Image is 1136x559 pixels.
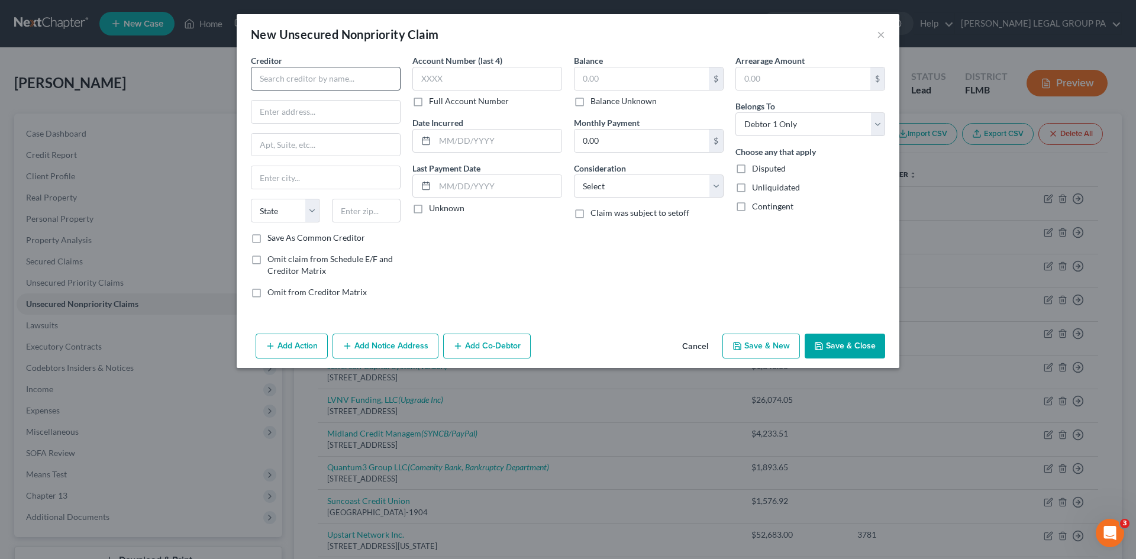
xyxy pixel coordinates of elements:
label: Arrearage Amount [735,54,805,67]
span: Omit from Creditor Matrix [267,287,367,297]
label: Account Number (last 4) [412,54,502,67]
label: Last Payment Date [412,162,480,175]
span: Unliquidated [752,182,800,192]
span: Claim was subject to setoff [590,208,689,218]
button: Cancel [673,335,718,358]
iframe: Intercom live chat [1096,519,1124,547]
label: Save As Common Creditor [267,232,365,244]
button: Save & New [722,334,800,358]
input: Enter zip... [332,199,401,222]
input: MM/DD/YYYY [435,130,561,152]
div: $ [709,130,723,152]
span: Belongs To [735,101,775,111]
input: 0.00 [736,67,870,90]
label: Monthly Payment [574,117,640,129]
label: Unknown [429,202,464,214]
input: MM/DD/YYYY [435,175,561,198]
span: 3 [1120,519,1129,528]
label: Balance Unknown [590,95,657,107]
div: $ [709,67,723,90]
label: Consideration [574,162,626,175]
span: Contingent [752,201,793,211]
button: × [877,27,885,41]
input: Enter address... [251,101,400,123]
span: Creditor [251,56,282,66]
span: Omit claim from Schedule E/F and Creditor Matrix [267,254,393,276]
label: Date Incurred [412,117,463,129]
input: Enter city... [251,166,400,189]
label: Balance [574,54,603,67]
span: Disputed [752,163,786,173]
button: Save & Close [805,334,885,358]
div: $ [870,67,885,90]
button: Add Notice Address [333,334,438,358]
input: XXXX [412,67,562,91]
input: Apt, Suite, etc... [251,134,400,156]
input: 0.00 [575,67,709,90]
label: Choose any that apply [735,146,816,158]
input: 0.00 [575,130,709,152]
div: New Unsecured Nonpriority Claim [251,26,438,43]
label: Full Account Number [429,95,509,107]
button: Add Action [256,334,328,358]
input: Search creditor by name... [251,67,401,91]
button: Add Co-Debtor [443,334,531,358]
